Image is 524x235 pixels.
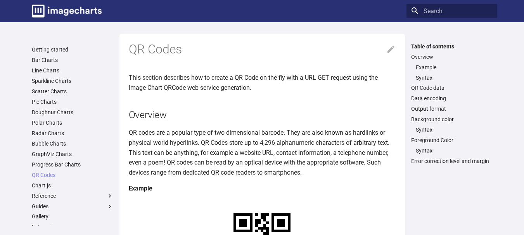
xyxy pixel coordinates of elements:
[32,98,113,105] a: Pie Charts
[406,43,497,165] nav: Table of contents
[416,147,493,154] a: Syntax
[32,119,113,126] a: Polar Charts
[129,128,396,177] p: QR codes are a popular type of two-dimensional barcode. They are also known as hardlinks or physi...
[32,5,102,17] img: logo
[416,126,493,133] a: Syntax
[32,213,113,220] a: Gallery
[32,57,113,63] a: Bar Charts
[416,64,493,71] a: Example
[32,109,113,116] a: Doughnut Charts
[32,46,113,53] a: Getting started
[32,203,113,210] label: Guides
[32,151,113,158] a: GraphViz Charts
[129,41,396,58] h1: QR Codes
[32,88,113,95] a: Scatter Charts
[411,158,493,165] a: Error correction level and margin
[416,74,493,81] a: Syntax
[32,67,113,74] a: Line Charts
[32,130,113,137] a: Radar Charts
[129,184,396,194] h4: Example
[411,64,493,81] nav: Overview
[129,73,396,93] p: This section describes how to create a QR Code on the fly with a URL GET request using the Image-...
[32,161,113,168] a: Progress Bar Charts
[411,126,493,133] nav: Background color
[411,116,493,123] a: Background color
[411,53,493,60] a: Overview
[129,108,396,122] h2: Overview
[32,182,113,189] a: Chart.js
[411,84,493,91] a: QR Code data
[411,147,493,154] nav: Foreground Color
[32,192,113,199] label: Reference
[411,137,493,144] a: Foreground Color
[406,43,497,50] label: Table of contents
[411,95,493,102] a: Data encoding
[32,77,113,84] a: Sparkline Charts
[29,2,105,21] a: Image-Charts documentation
[411,105,493,112] a: Output format
[406,4,497,18] input: Search
[32,172,113,178] a: QR Codes
[32,140,113,147] a: Bubble Charts
[32,223,113,230] a: Enterprise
